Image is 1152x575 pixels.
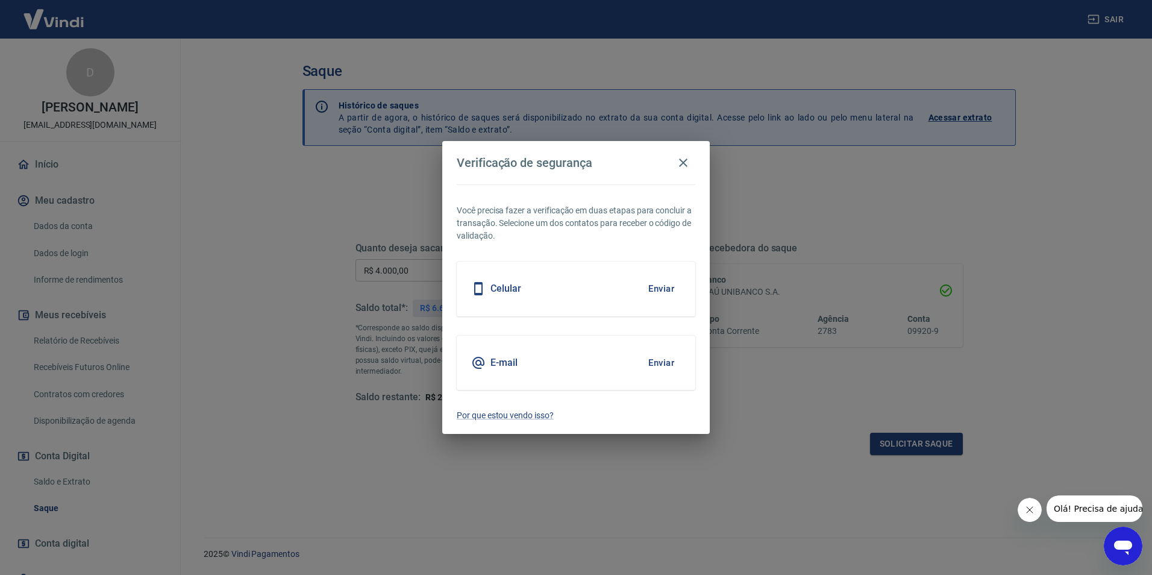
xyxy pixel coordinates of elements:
button: Enviar [642,350,681,375]
iframe: Fechar mensagem [1018,498,1042,522]
iframe: Botão para abrir a janela de mensagens [1104,527,1142,565]
button: Enviar [642,276,681,301]
a: Por que estou vendo isso? [457,409,695,422]
span: Olá! Precisa de ajuda? [7,8,101,18]
h4: Verificação de segurança [457,156,592,170]
h5: Celular [490,283,521,295]
p: Você precisa fazer a verificação em duas etapas para concluir a transação. Selecione um dos conta... [457,204,695,242]
h5: E-mail [490,357,518,369]
iframe: Mensagem da empresa [1047,495,1142,522]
